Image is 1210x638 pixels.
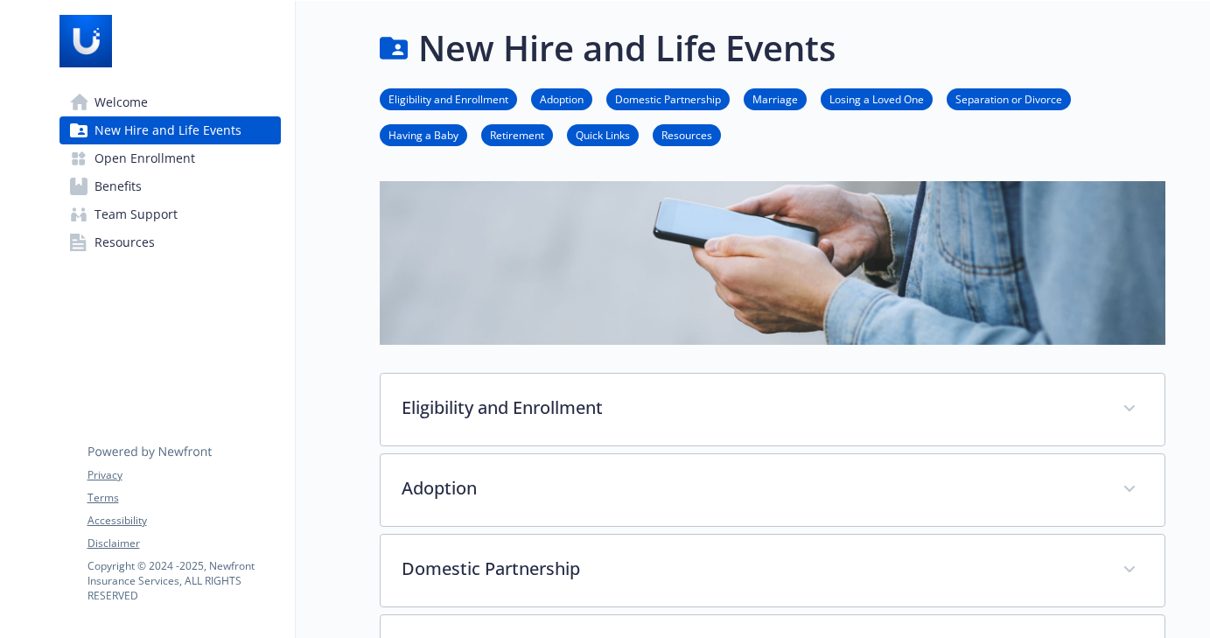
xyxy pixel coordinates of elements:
p: Eligibility and Enrollment [402,395,1102,421]
span: Team Support [94,200,178,228]
a: New Hire and Life Events [59,116,281,144]
a: Quick Links [567,126,639,143]
a: Open Enrollment [59,144,281,172]
a: Adoption [531,90,592,107]
a: Resources [59,228,281,256]
a: Marriage [744,90,807,107]
a: Retirement [481,126,553,143]
h1: New Hire and Life Events [418,22,836,74]
span: Benefits [94,172,142,200]
div: Adoption [381,454,1165,526]
p: Adoption [402,475,1102,501]
div: Eligibility and Enrollment [381,374,1165,445]
a: Losing a Loved One [821,90,933,107]
a: Accessibility [87,513,280,529]
span: Open Enrollment [94,144,195,172]
a: Separation or Divorce [947,90,1071,107]
a: Privacy [87,467,280,483]
a: Team Support [59,200,281,228]
span: New Hire and Life Events [94,116,241,144]
a: Domestic Partnership [606,90,730,107]
a: Having a Baby [380,126,467,143]
a: Terms [87,490,280,506]
span: Welcome [94,88,148,116]
a: Benefits [59,172,281,200]
p: Copyright © 2024 - 2025 , Newfront Insurance Services, ALL RIGHTS RESERVED [87,558,280,603]
p: Domestic Partnership [402,556,1102,582]
a: Disclaimer [87,536,280,551]
img: new hire page banner [380,181,1165,345]
a: Welcome [59,88,281,116]
div: Domestic Partnership [381,535,1165,606]
a: Eligibility and Enrollment [380,90,517,107]
span: Resources [94,228,155,256]
a: Resources [653,126,721,143]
